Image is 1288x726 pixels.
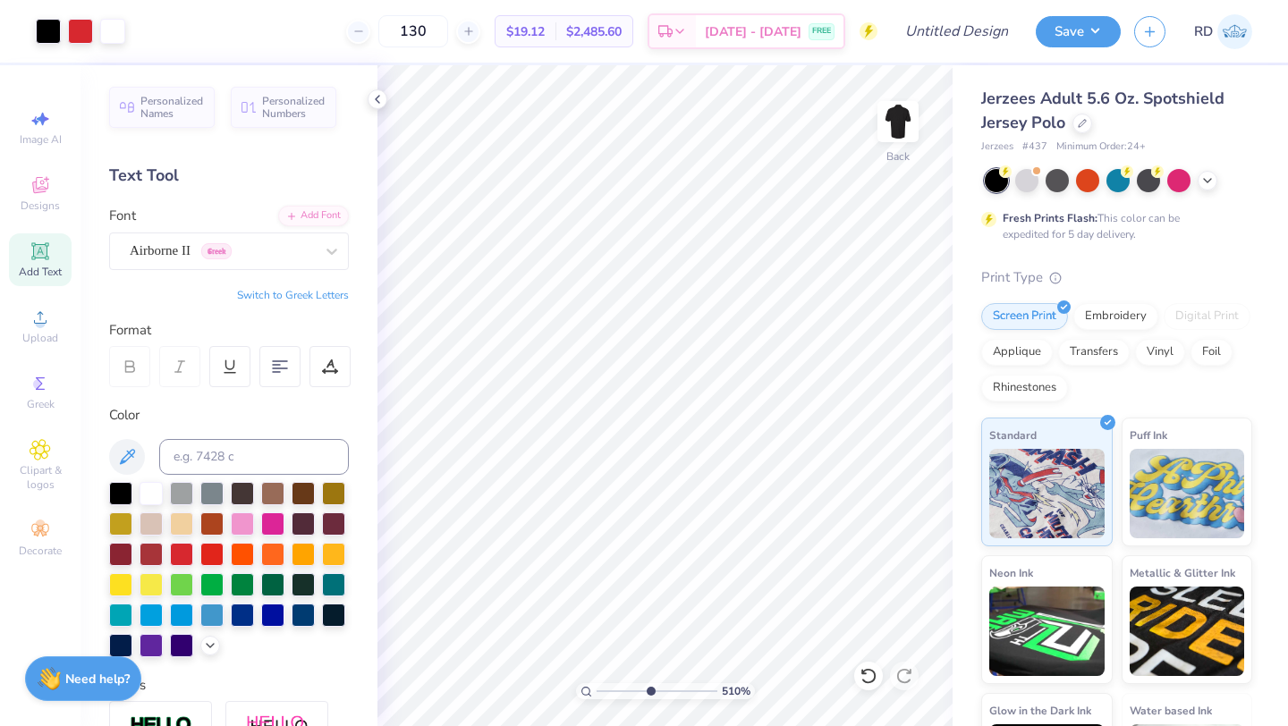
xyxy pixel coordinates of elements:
[506,22,545,41] span: $19.12
[1135,339,1185,366] div: Vinyl
[1130,426,1167,444] span: Puff Ink
[159,439,349,475] input: e.g. 7428 c
[981,267,1252,288] div: Print Type
[1130,449,1245,538] img: Puff Ink
[1191,339,1233,366] div: Foil
[566,22,622,41] span: $2,485.60
[891,13,1022,49] input: Untitled Design
[1164,303,1250,330] div: Digital Print
[989,426,1037,444] span: Standard
[109,675,349,696] div: Styles
[1194,21,1213,42] span: RD
[1003,210,1223,242] div: This color can be expedited for 5 day delivery.
[109,206,136,226] label: Font
[1130,587,1245,676] img: Metallic & Glitter Ink
[19,544,62,558] span: Decorate
[705,22,801,41] span: [DATE] - [DATE]
[21,198,60,213] span: Designs
[981,303,1068,330] div: Screen Print
[886,148,910,165] div: Back
[1194,14,1252,49] a: RD
[1217,14,1252,49] img: Ryan Donahue
[1130,563,1235,582] span: Metallic & Glitter Ink
[812,25,831,38] span: FREE
[981,88,1224,133] span: Jerzees Adult 5.6 Oz. Spotshield Jersey Polo
[237,288,349,302] button: Switch to Greek Letters
[880,104,916,139] img: Back
[1022,139,1047,155] span: # 437
[1073,303,1158,330] div: Embroidery
[722,683,750,699] span: 510 %
[989,563,1033,582] span: Neon Ink
[20,132,62,147] span: Image AI
[1056,139,1146,155] span: Minimum Order: 24 +
[262,95,326,120] span: Personalized Numbers
[19,265,62,279] span: Add Text
[140,95,204,120] span: Personalized Names
[65,671,130,688] strong: Need help?
[109,405,349,426] div: Color
[278,206,349,226] div: Add Font
[989,449,1105,538] img: Standard
[1003,211,1097,225] strong: Fresh Prints Flash:
[1130,701,1212,720] span: Water based Ink
[1036,16,1121,47] button: Save
[109,164,349,188] div: Text Tool
[27,397,55,411] span: Greek
[989,587,1105,676] img: Neon Ink
[378,15,448,47] input: – –
[109,320,351,341] div: Format
[989,701,1091,720] span: Glow in the Dark Ink
[981,339,1053,366] div: Applique
[9,463,72,492] span: Clipart & logos
[1058,339,1130,366] div: Transfers
[981,375,1068,401] div: Rhinestones
[981,139,1013,155] span: Jerzees
[22,331,58,345] span: Upload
